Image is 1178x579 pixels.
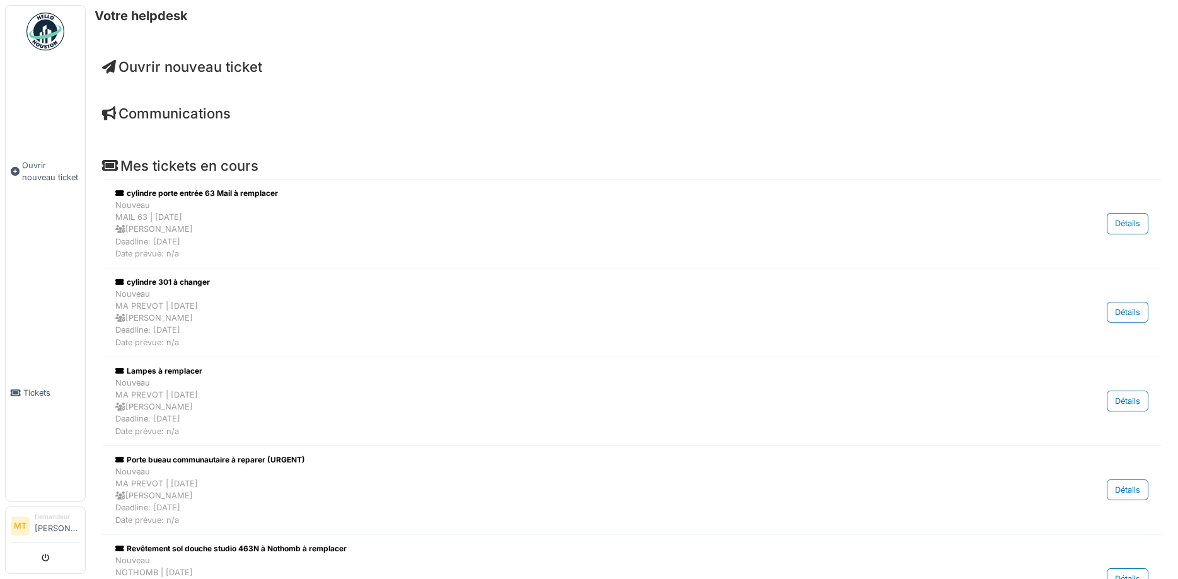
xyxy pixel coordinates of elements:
a: cylindre 301 à changer NouveauMA PREVOT | [DATE] [PERSON_NAME]Deadline: [DATE]Date prévue: n/a Dé... [112,273,1152,352]
img: Badge_color-CXgf-gQk.svg [26,13,64,50]
span: Ouvrir nouveau ticket [22,159,80,183]
div: Détails [1107,391,1148,411]
h4: Communications [102,105,1162,122]
div: Porte bueau communautaire à reparer (URGENT) [115,454,996,466]
li: MT [11,517,30,536]
div: Nouveau MA PREVOT | [DATE] [PERSON_NAME] Deadline: [DATE] Date prévue: n/a [115,466,996,526]
li: [PERSON_NAME] [35,512,80,539]
div: Lampes à remplacer [115,365,996,377]
div: Détails [1107,213,1148,234]
a: Tickets [6,285,85,502]
div: Nouveau MA PREVOT | [DATE] [PERSON_NAME] Deadline: [DATE] Date prévue: n/a [115,288,996,348]
div: Demandeur [35,512,80,522]
h4: Mes tickets en cours [102,158,1162,174]
h6: Votre helpdesk [95,8,188,23]
a: Lampes à remplacer NouveauMA PREVOT | [DATE] [PERSON_NAME]Deadline: [DATE]Date prévue: n/a Détails [112,362,1152,440]
div: cylindre 301 à changer [115,277,996,288]
a: MT Demandeur[PERSON_NAME] [11,512,80,542]
div: Nouveau MAIL 63 | [DATE] [PERSON_NAME] Deadline: [DATE] Date prévue: n/a [115,199,996,260]
a: Ouvrir nouveau ticket [102,59,262,75]
div: Détails [1107,302,1148,323]
span: Tickets [23,387,80,399]
div: Détails [1107,479,1148,500]
a: Porte bueau communautaire à reparer (URGENT) NouveauMA PREVOT | [DATE] [PERSON_NAME]Deadline: [DA... [112,451,1152,529]
div: Nouveau MA PREVOT | [DATE] [PERSON_NAME] Deadline: [DATE] Date prévue: n/a [115,377,996,437]
div: cylindre porte entrée 63 Mail à remplacer [115,188,996,199]
a: cylindre porte entrée 63 Mail à remplacer NouveauMAIL 63 | [DATE] [PERSON_NAME]Deadline: [DATE]Da... [112,185,1152,263]
div: Revêtement sol douche studio 463N à Nothomb à remplacer [115,543,996,554]
a: Ouvrir nouveau ticket [6,57,85,285]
